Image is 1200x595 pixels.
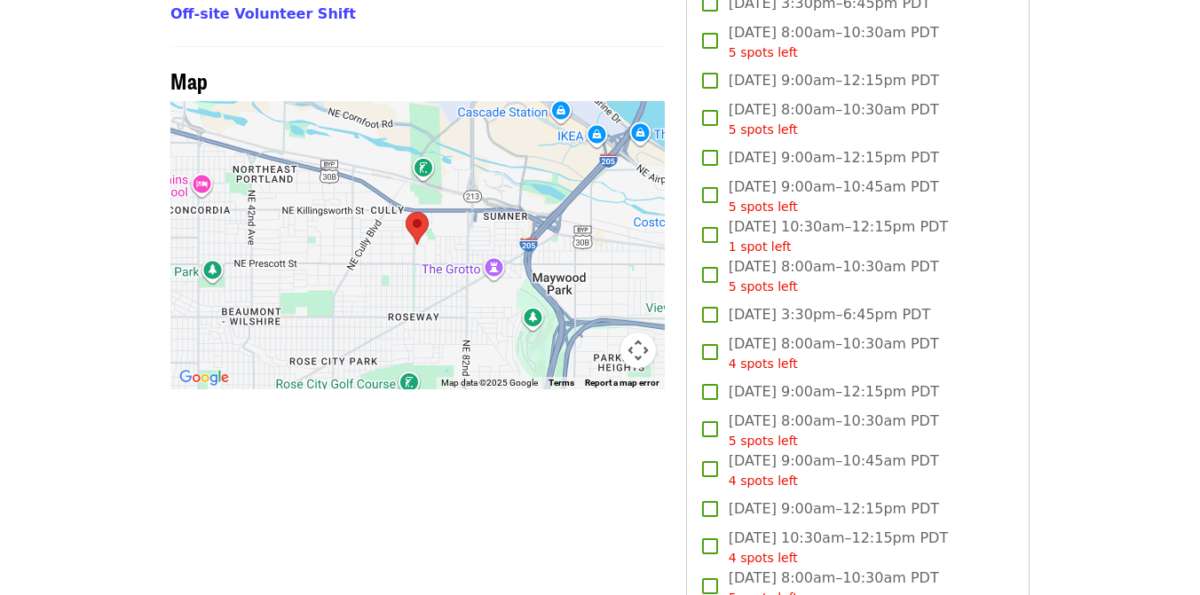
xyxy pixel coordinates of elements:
span: 1 spot left [729,239,792,254]
a: Report a map error [585,378,659,388]
span: Map data ©2025 Google [441,378,538,388]
span: [DATE] 8:00am–10:30am PDT [729,22,939,62]
span: [DATE] 8:00am–10:30am PDT [729,256,939,296]
a: Terms (opens in new tab) [549,378,574,388]
span: [DATE] 9:00am–12:15pm PDT [729,498,939,520]
span: [DATE] 9:00am–12:15pm PDT [729,70,939,91]
span: 4 spots left [729,551,798,565]
span: [DATE] 8:00am–10:30am PDT [729,333,939,373]
img: Google [175,366,233,389]
span: [DATE] 9:00am–12:15pm PDT [729,381,939,403]
span: [DATE] 9:00am–10:45am PDT [729,450,939,490]
button: Map camera controls [620,333,656,368]
span: 5 spots left [729,122,798,137]
span: [DATE] 10:30am–12:15pm PDT [729,216,948,256]
span: 4 spots left [729,356,798,371]
span: [DATE] 8:00am–10:30am PDT [729,411,939,450]
span: Map [170,65,208,96]
span: 5 spots left [729,279,798,294]
span: 5 spots left [729,200,798,214]
span: [DATE] 9:00am–10:45am PDT [729,176,939,216]
span: [DATE] 9:00am–12:15pm PDT [729,147,939,168]
a: Open this area in Google Maps (opens a new window) [175,366,233,389]
span: 4 spots left [729,474,798,488]
span: [DATE] 8:00am–10:30am PDT [729,99,939,139]
span: 5 spots left [729,45,798,59]
span: [DATE] 10:30am–12:15pm PDT [729,528,948,568]
a: Off-site Volunteer Shift [170,5,356,22]
span: [DATE] 3:30pm–6:45pm PDT [729,304,930,325]
span: 5 spots left [729,434,798,448]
